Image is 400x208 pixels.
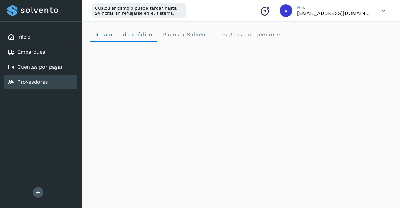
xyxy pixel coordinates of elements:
div: Inicio [4,30,77,44]
a: Embarques [17,49,45,55]
div: Cualquier cambio puede tardar hasta 24 horas en reflejarse en el sistema. [92,3,186,18]
a: Proveedores [17,79,48,85]
div: Cuentas por pagar [4,60,77,74]
span: Resumen de crédito [95,31,152,37]
p: Hola, [297,5,372,10]
p: vmena@grupoonest.com [297,10,372,16]
span: Pagos a proveedores [222,31,282,37]
div: Proveedores [4,75,77,89]
span: Pagos a Solvento [162,31,212,37]
a: Cuentas por pagar [17,64,63,70]
a: Inicio [17,34,31,40]
div: Embarques [4,45,77,59]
